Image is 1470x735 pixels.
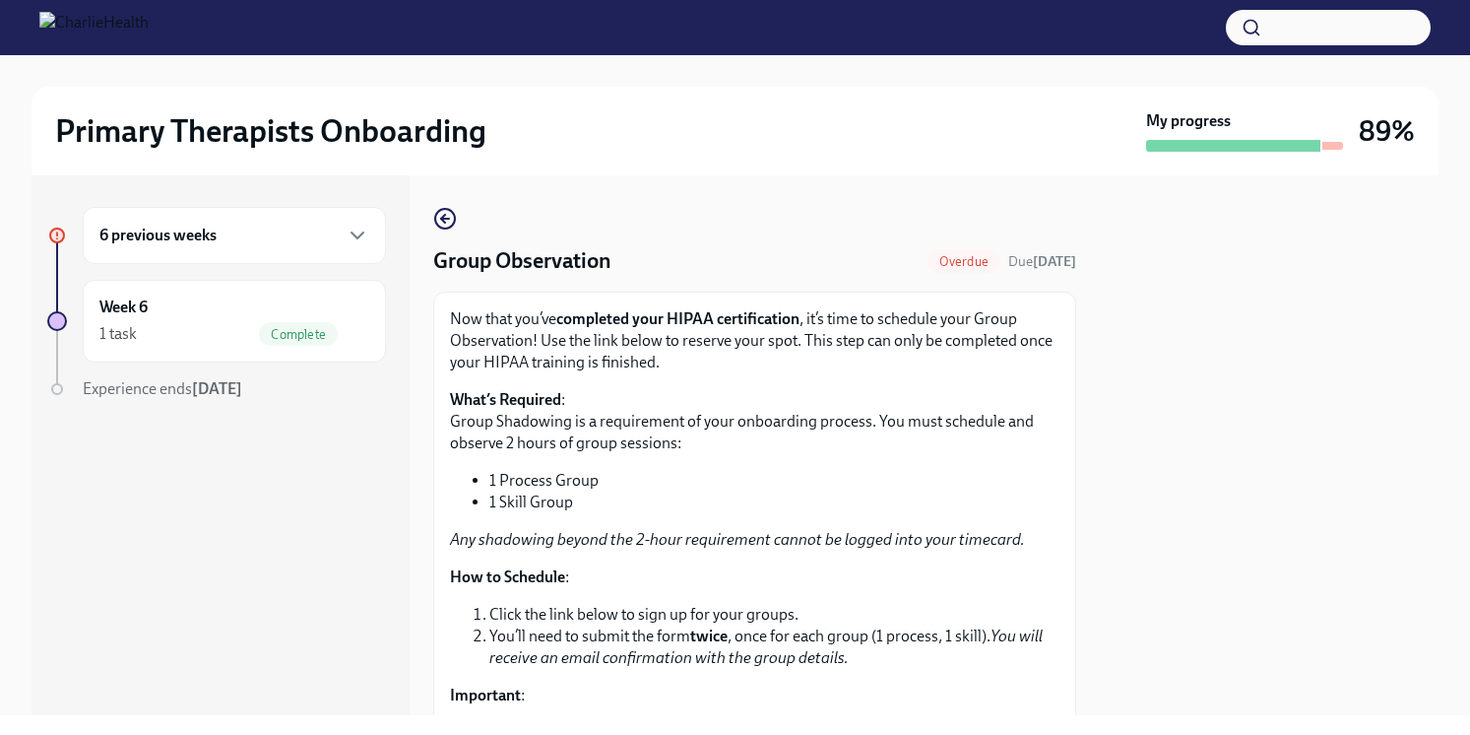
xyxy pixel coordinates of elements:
span: Experience ends [83,379,242,398]
strong: My progress [1146,110,1231,132]
a: Week 61 taskComplete [47,280,386,363]
h2: Primary Therapists Onboarding [55,111,486,151]
li: Click the link below to sign up for your groups. [489,604,1059,626]
li: You’ll need to submit the form , once for each group (1 process, 1 skill). [489,626,1059,669]
strong: [DATE] [192,379,242,398]
strong: What’s Required [450,390,561,409]
p: : Group Shadowing is a requirement of your onboarding process. You must schedule and observe 2 ho... [450,389,1059,454]
div: 6 previous weeks [83,207,386,264]
h3: 89% [1359,113,1415,149]
div: 1 task [99,323,137,345]
p: : [450,567,1059,588]
li: 1 Process Group [489,470,1059,492]
span: Due [1008,253,1076,270]
span: July 16th, 2025 07:00 [1008,252,1076,271]
h4: Group Observation [433,246,611,276]
li: 1 Skill Group [489,492,1059,513]
strong: How to Schedule [450,568,565,586]
strong: completed your HIPAA certification [556,309,799,328]
p: Now that you’ve , it’s time to schedule your Group Observation! Use the link below to reserve you... [450,308,1059,373]
strong: [DATE] [1033,253,1076,270]
span: Complete [259,327,338,342]
img: CharlieHealth [39,12,149,43]
h6: 6 previous weeks [99,225,217,246]
p: : [450,685,1059,706]
strong: Important [450,686,521,704]
em: Any shadowing beyond the 2-hour requirement cannot be logged into your timecard. [450,530,1025,549]
span: Overdue [927,254,1000,269]
strong: twice [690,627,728,645]
h6: Week 6 [99,297,148,318]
